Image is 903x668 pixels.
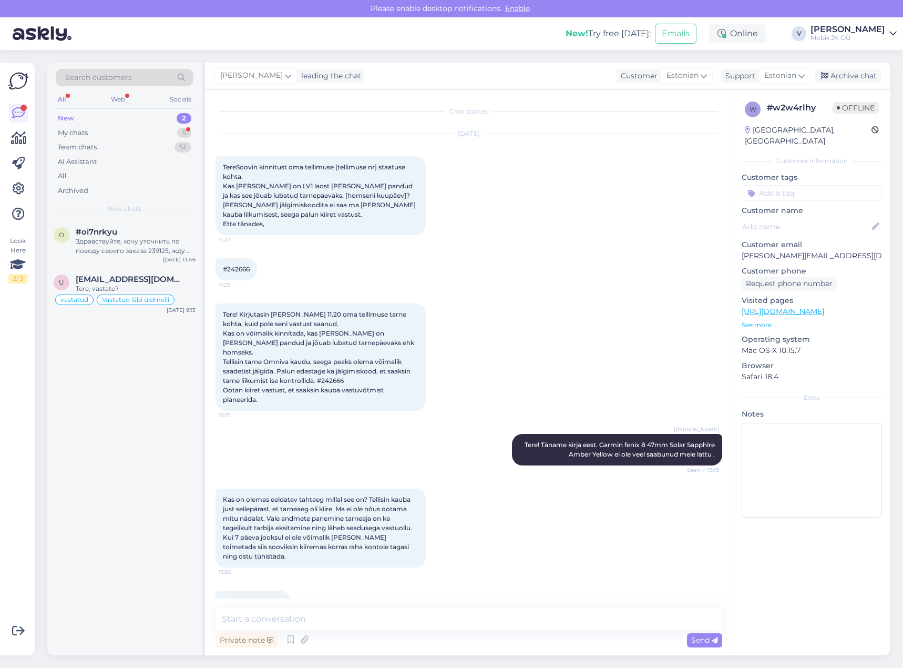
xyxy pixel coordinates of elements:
[175,142,191,153] div: 51
[223,598,283,605] span: Kas olete veel seal?
[566,28,588,38] b: New!
[167,306,196,314] div: [DATE] 9:13
[60,297,88,303] span: vastatud
[8,71,28,91] img: Askly Logo
[742,172,882,183] p: Customer tags
[742,295,882,306] p: Visited pages
[655,24,696,44] button: Emails
[216,129,722,138] div: [DATE]
[223,163,417,228] span: TereSoovin kinnitust oma tellimuse [tellimuse nr] staatuse kohta. Kas [PERSON_NAME] on LV1 laost ...
[219,281,258,289] span: 11:23
[502,4,533,13] span: Enable
[742,221,870,232] input: Add name
[59,231,64,239] span: o
[219,411,258,419] span: 15:17
[742,205,882,216] p: Customer name
[58,142,97,153] div: Team chats
[525,441,716,458] span: Tere! Täname kirja eest. Garmin fenix 8 47mm Solar Sapphire Amber Yellow ei ole veel saabunud mei...
[58,128,88,138] div: My chats
[8,236,27,284] div: Look Here
[742,185,882,201] input: Add a tag
[666,70,699,82] span: Estonian
[742,393,882,402] div: Extra
[742,345,882,356] p: Mac OS X 10.15.7
[59,278,64,286] span: u
[223,265,250,273] span: #242666
[76,284,196,293] div: Tere, vastate?
[168,93,193,106] div: Socials
[76,227,117,237] span: #oi7nrkyu
[764,70,796,82] span: Estonian
[108,204,141,214] span: New chats
[76,275,185,284] span: uku.ojasalu@gmail.com
[58,171,67,181] div: All
[691,635,718,645] span: Send
[742,307,824,316] a: [URL][DOMAIN_NAME]
[58,157,97,167] div: AI Assistant
[792,26,806,41] div: V
[58,186,88,196] div: Archived
[745,125,871,147] div: [GEOGRAPHIC_DATA], [GEOGRAPHIC_DATA]
[76,237,196,256] div: Здравствуйте, хочу уточнить по поводу своего заказа 239125, жду уже 3 недели
[674,426,719,433] span: [PERSON_NAME]
[177,113,191,124] div: 2
[177,128,191,138] div: 5
[102,297,169,303] span: Vastatud läbi üldmeili
[742,360,882,371] p: Browser
[833,102,879,114] span: Offline
[815,69,881,83] div: Archive chat
[220,70,283,82] span: [PERSON_NAME]
[742,250,882,261] p: [PERSON_NAME][EMAIL_ADDRESS][DOMAIN_NAME]
[742,239,882,250] p: Customer email
[742,156,882,166] div: Customer information
[223,495,414,560] span: Kas on olemas eeldatav tahtaeg millal see on? Tellisin kauba just sellepärast, et tarneaeg oli ki...
[617,70,658,82] div: Customer
[65,72,132,83] span: Search customers
[742,320,882,330] p: See more ...
[742,266,882,277] p: Customer phone
[742,371,882,382] p: Safari 18.4
[223,310,416,403] span: Tere! Kirjutasin [PERSON_NAME] 11.20 oma tellimuse tarne kohta, kuid pole seni vastust saanud. Ka...
[810,25,897,42] a: [PERSON_NAME]Mobix JK OÜ
[750,105,756,113] span: w
[680,466,719,474] span: Seen ✓ 15:19
[742,334,882,345] p: Operating system
[721,70,755,82] div: Support
[8,274,27,284] div: 2 / 3
[297,70,361,82] div: leading the chat
[566,27,651,40] div: Try free [DATE]:
[109,93,127,106] div: Web
[219,236,258,244] span: 11:22
[810,25,885,34] div: [PERSON_NAME]
[742,409,882,420] p: Notes
[709,24,766,43] div: Online
[56,93,68,106] div: All
[810,34,885,42] div: Mobix JK OÜ
[767,102,833,114] div: # w2w4rlhy
[216,633,278,647] div: Private note
[219,568,258,576] span: 15:26
[58,113,74,124] div: New
[742,277,837,291] div: Request phone number
[216,107,722,116] div: Chat started
[163,256,196,264] div: [DATE] 13:46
